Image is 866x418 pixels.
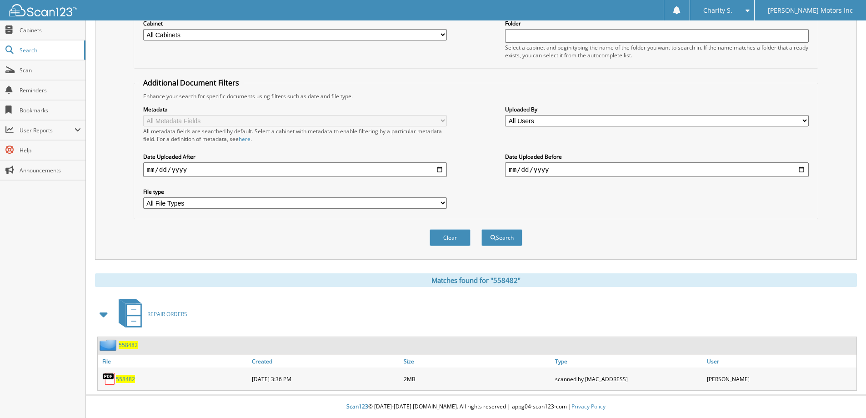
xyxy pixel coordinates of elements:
a: User [705,355,856,368]
label: Uploaded By [505,106,809,113]
label: Cabinet [143,20,447,27]
input: start [143,162,447,177]
a: REPAIR ORDERS [113,296,187,332]
div: All metadata fields are searched by default. Select a cabinet with metadata to enable filtering b... [143,127,447,143]
span: Help [20,146,81,154]
a: Privacy Policy [571,403,606,410]
img: PDF.png [102,372,116,386]
a: 558482 [119,341,138,349]
span: Reminders [20,86,81,94]
a: Created [250,355,401,368]
label: Folder [505,20,809,27]
div: [PERSON_NAME] [705,370,856,388]
label: Metadata [143,106,447,113]
div: Enhance your search for specific documents using filters such as date and file type. [139,92,813,100]
span: Charity S. [703,8,732,13]
a: Size [401,355,553,368]
span: [PERSON_NAME] Motors Inc [768,8,853,13]
span: Cabinets [20,26,81,34]
legend: Additional Document Filters [139,78,244,88]
input: end [505,162,809,177]
iframe: Chat Widget [821,374,866,418]
img: folder2.png [100,339,119,351]
span: Scan123 [346,403,368,410]
button: Clear [430,229,471,246]
a: here [239,135,250,143]
span: Announcements [20,166,81,174]
span: REPAIR ORDERS [147,310,187,318]
label: Date Uploaded Before [505,153,809,161]
div: 2MB [401,370,553,388]
span: Search [20,46,80,54]
span: User Reports [20,126,75,134]
label: Date Uploaded After [143,153,447,161]
a: Type [553,355,705,368]
div: Select a cabinet and begin typing the name of the folder you want to search in. If the name match... [505,44,809,59]
span: Scan [20,66,81,74]
div: scanned by [MAC_ADDRESS] [553,370,705,388]
div: Matches found for "558482" [95,273,857,287]
a: File [98,355,250,368]
div: © [DATE]-[DATE] [DOMAIN_NAME]. All rights reserved | appg04-scan123-com | [86,396,866,418]
label: File type [143,188,447,196]
span: Bookmarks [20,106,81,114]
button: Search [481,229,522,246]
a: 558482 [116,375,135,383]
div: [DATE] 3:36 PM [250,370,401,388]
img: scan123-logo-white.svg [9,4,77,16]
